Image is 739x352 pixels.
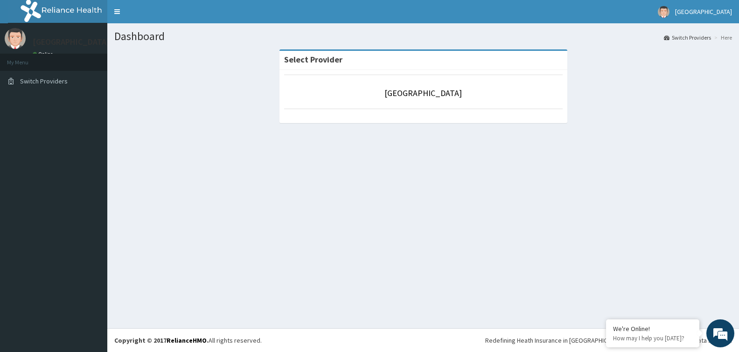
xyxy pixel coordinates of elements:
[33,38,110,46] p: [GEOGRAPHIC_DATA]
[675,7,732,16] span: [GEOGRAPHIC_DATA]
[658,6,669,18] img: User Image
[114,336,209,345] strong: Copyright © 2017 .
[664,34,711,41] a: Switch Providers
[33,51,55,57] a: Online
[384,88,462,98] a: [GEOGRAPHIC_DATA]
[712,34,732,41] li: Here
[284,54,342,65] strong: Select Provider
[613,324,692,333] div: We're Online!
[114,30,732,42] h1: Dashboard
[107,328,739,352] footer: All rights reserved.
[613,334,692,342] p: How may I help you today?
[485,336,732,345] div: Redefining Heath Insurance in [GEOGRAPHIC_DATA] using Telemedicine and Data Science!
[167,336,207,345] a: RelianceHMO
[20,77,68,85] span: Switch Providers
[5,28,26,49] img: User Image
